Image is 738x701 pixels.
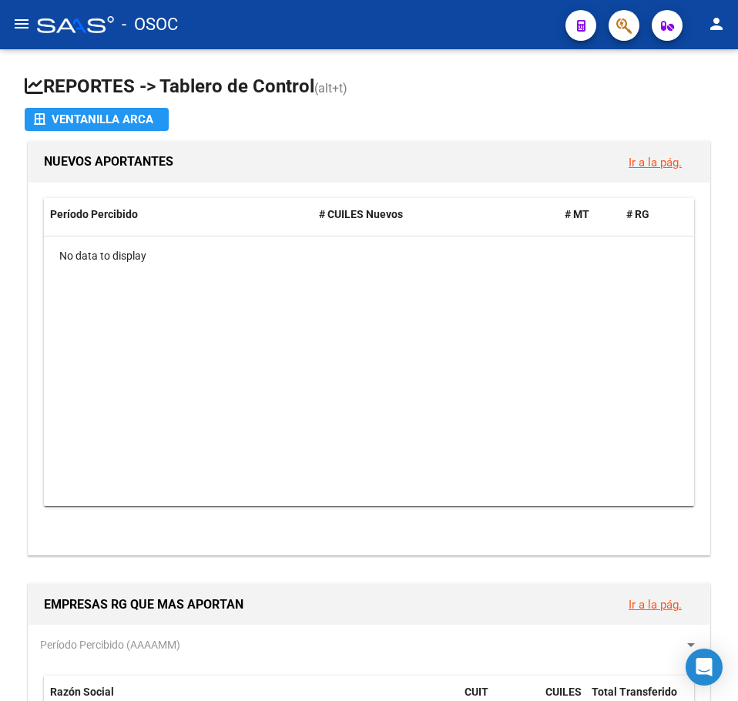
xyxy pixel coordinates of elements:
[314,81,347,96] span: (alt+t)
[565,208,589,220] span: # MT
[686,649,723,686] div: Open Intercom Messenger
[44,236,693,275] div: No data to display
[465,686,488,698] span: CUIT
[44,154,173,169] span: NUEVOS APORTANTES
[44,597,243,612] span: EMPRESAS RG QUE MAS APORTAN
[34,108,159,131] div: Ventanilla ARCA
[50,686,114,698] span: Razón Social
[629,598,682,612] a: Ir a la pág.
[25,74,713,101] h1: REPORTES -> Tablero de Control
[707,15,726,33] mat-icon: person
[616,590,694,619] button: Ir a la pág.
[25,108,169,131] button: Ventanilla ARCA
[50,208,138,220] span: Período Percibido
[545,686,582,698] span: CUILES
[559,198,620,231] datatable-header-cell: # MT
[629,156,682,169] a: Ir a la pág.
[616,148,694,176] button: Ir a la pág.
[592,686,677,698] span: Total Transferido
[44,198,313,231] datatable-header-cell: Período Percibido
[626,208,649,220] span: # RG
[319,208,403,220] span: # CUILES Nuevos
[313,198,559,231] datatable-header-cell: # CUILES Nuevos
[40,639,180,651] span: Período Percibido (AAAAMM)
[122,8,178,42] span: - OSOC
[12,15,31,33] mat-icon: menu
[620,198,682,231] datatable-header-cell: # RG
